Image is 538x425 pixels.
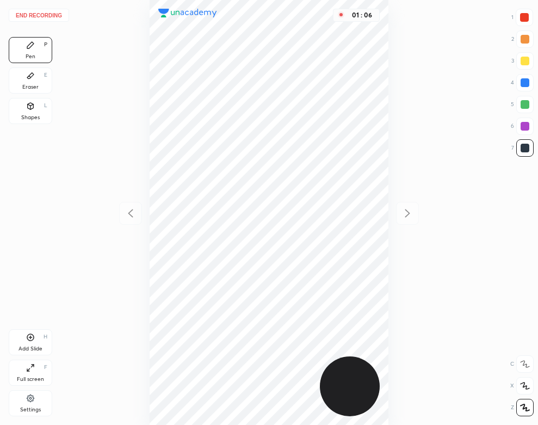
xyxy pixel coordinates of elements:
[510,355,534,373] div: C
[44,365,47,370] div: F
[511,399,534,416] div: Z
[349,11,375,19] div: 01 : 06
[20,407,41,412] div: Settings
[511,52,534,70] div: 3
[22,84,39,90] div: Eraser
[511,9,533,26] div: 1
[44,334,47,340] div: H
[44,42,47,47] div: P
[44,103,47,108] div: L
[18,346,42,352] div: Add Slide
[511,74,534,91] div: 4
[26,54,35,59] div: Pen
[511,118,534,135] div: 6
[511,96,534,113] div: 5
[9,9,69,22] button: End recording
[510,377,534,395] div: X
[44,72,47,78] div: E
[511,139,534,157] div: 7
[17,377,44,382] div: Full screen
[158,9,217,17] img: logo.38c385cc.svg
[511,30,534,48] div: 2
[21,115,40,120] div: Shapes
